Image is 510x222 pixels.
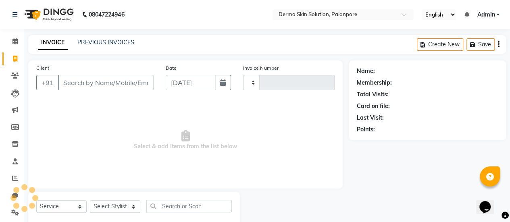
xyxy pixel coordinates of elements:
input: Search or Scan [146,200,232,212]
input: Search by Name/Mobile/Email/Code [58,75,154,90]
button: Create New [417,38,463,51]
iframe: chat widget [476,190,502,214]
div: Total Visits: [357,90,389,99]
label: Invoice Number [243,64,278,72]
div: Card on file: [357,102,390,110]
div: Name: [357,67,375,75]
a: PREVIOUS INVOICES [77,39,134,46]
label: Date [166,64,177,72]
button: +91 [36,75,59,90]
a: INVOICE [38,35,68,50]
div: Membership: [357,79,392,87]
label: Client [36,64,49,72]
b: 08047224946 [89,3,124,26]
span: Admin [477,10,495,19]
div: Points: [357,125,375,134]
img: logo [21,3,76,26]
span: Select & add items from the list below [36,100,335,181]
div: Last Visit: [357,114,384,122]
button: Save [466,38,495,51]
